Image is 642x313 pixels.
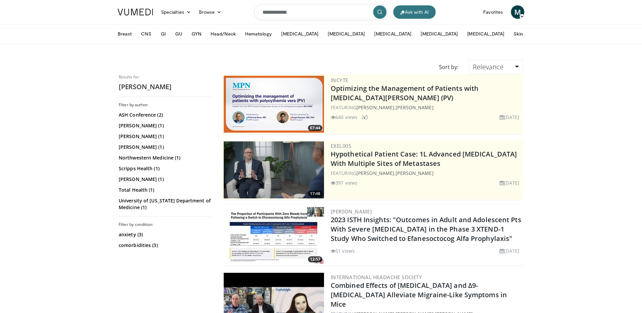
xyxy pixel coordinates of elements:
[331,281,507,309] a: Combined Effects of [MEDICAL_DATA] and Δ9-[MEDICAL_DATA] Alleviate Migraine-Like Symptoms in Mice
[393,5,436,19] button: Ask with AI
[511,5,524,19] a: M
[171,27,186,41] button: GU
[324,27,369,41] button: [MEDICAL_DATA]
[331,274,422,280] a: International Headache Society
[396,104,433,111] a: [PERSON_NAME]
[188,27,205,41] button: GYN
[331,77,348,83] a: Incyte
[500,179,519,186] li: [DATE]
[157,27,170,41] button: GI
[331,179,357,186] li: 397 views
[361,114,368,121] li: 2
[308,191,322,197] span: 17:48
[224,141,324,198] img: 84b4300d-85e9-460f-b732-bf58958c3fce.png.300x170_q85_crop-smart_upscale.png
[331,84,478,102] a: Optimizing the Management of Patients with [MEDICAL_DATA][PERSON_NAME] (PV)
[331,149,517,168] a: Hypothetical Patient Case: 1L Advanced [MEDICAL_DATA] With Multiple Sites of Metastases
[331,208,372,215] a: [PERSON_NAME]
[119,102,212,108] h3: Filter by author:
[331,215,521,243] a: 2023 ISTH Insights: "Outcomes in Adult and Adolescent Pts With Severe [MEDICAL_DATA] in the Phase...
[224,76,324,133] img: b6962518-674a-496f-9814-4152d3874ecc.png.300x170_q85_crop-smart_upscale.png
[277,27,322,41] button: [MEDICAL_DATA]
[370,27,415,41] button: [MEDICAL_DATA]
[356,104,394,111] a: [PERSON_NAME]
[510,27,527,41] button: Skin
[356,170,394,176] a: [PERSON_NAME]
[500,247,519,254] li: [DATE]
[119,222,212,227] h3: Filter by condition:
[119,154,211,161] a: Northwestern Medicine (1)
[157,5,195,19] a: Specialties
[224,141,324,198] a: 17:48
[137,27,155,41] button: CNS
[114,27,136,41] button: Breast
[119,122,211,129] a: [PERSON_NAME] (1)
[331,170,522,177] div: FEATURING ,
[119,144,211,150] a: [PERSON_NAME] (1)
[118,9,153,15] img: VuMedi Logo
[224,207,324,264] a: 12:57
[331,247,355,254] li: 51 views
[473,62,504,71] span: Relevance
[331,104,522,111] div: FEATURING ,
[331,142,351,149] a: Exelixis
[468,60,523,74] a: Relevance
[207,27,240,41] button: Head/Neck
[119,112,211,118] a: ASH Conference (2)
[119,133,211,140] a: [PERSON_NAME] (1)
[195,5,226,19] a: Browse
[119,165,211,172] a: Scripps Health (1)
[396,170,433,176] a: [PERSON_NAME]
[119,74,212,80] p: Results for:
[119,187,211,193] a: Total Health (1)
[308,125,322,131] span: 07:44
[479,5,507,19] a: Favorites
[119,197,211,211] a: University of [US_STATE] Department of Medicine (1)
[434,60,463,74] div: Sort by:
[241,27,276,41] button: Hematology
[224,76,324,133] a: 07:44
[331,114,357,121] li: 640 views
[119,176,211,183] a: [PERSON_NAME] (1)
[463,27,508,41] button: [MEDICAL_DATA]
[500,114,519,121] li: [DATE]
[254,4,388,20] input: Search topics, interventions
[119,82,212,91] h2: [PERSON_NAME]
[119,231,211,238] a: anxiety (3)
[308,256,322,262] span: 12:57
[119,242,211,249] a: comorbidities (3)
[224,207,324,264] img: a3fc5848-eb15-4f98-87b0-1bfa7f551052.300x170_q85_crop-smart_upscale.jpg
[417,27,462,41] button: [MEDICAL_DATA]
